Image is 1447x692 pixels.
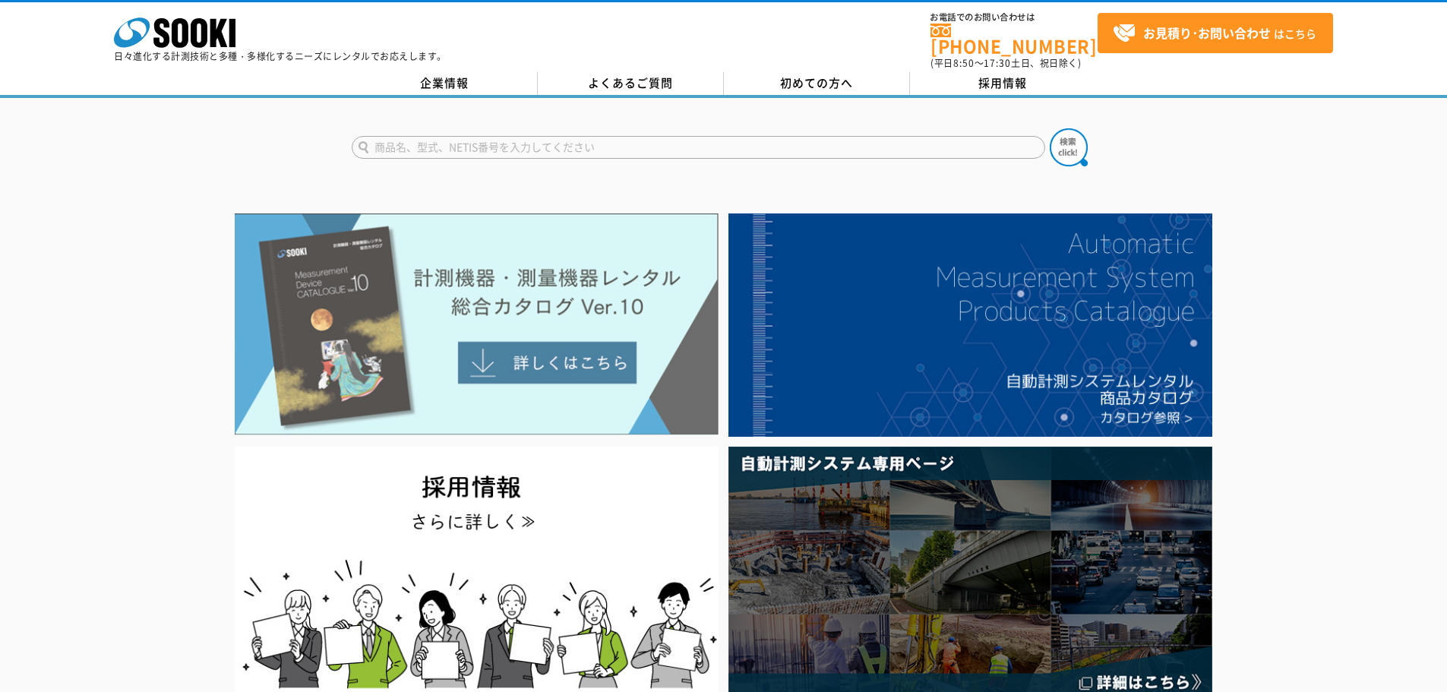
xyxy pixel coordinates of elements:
img: btn_search.png [1050,128,1088,166]
a: お見積り･お問い合わせはこちら [1098,13,1333,53]
a: 初めての方へ [724,72,910,95]
span: 8:50 [953,56,975,70]
span: 初めての方へ [780,74,853,91]
span: 17:30 [984,56,1011,70]
span: (平日 ～ 土日、祝日除く) [930,56,1081,70]
span: お電話でのお問い合わせは [930,13,1098,22]
a: 企業情報 [352,72,538,95]
img: 自動計測システムカタログ [728,213,1212,437]
a: よくあるご質問 [538,72,724,95]
input: 商品名、型式、NETIS番号を入力してください [352,136,1045,159]
p: 日々進化する計測技術と多種・多様化するニーズにレンタルでお応えします。 [114,52,447,61]
a: [PHONE_NUMBER] [930,24,1098,55]
strong: お見積り･お問い合わせ [1143,24,1271,42]
img: Catalog Ver10 [235,213,719,435]
span: はこちら [1113,22,1316,45]
a: 採用情報 [910,72,1096,95]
